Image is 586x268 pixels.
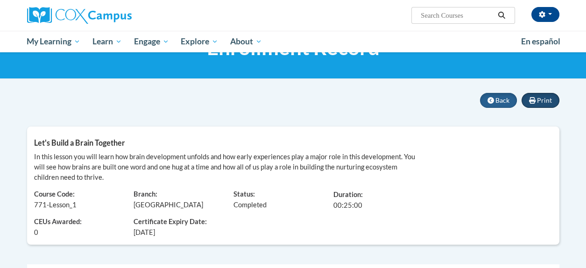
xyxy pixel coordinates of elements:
[175,31,224,52] a: Explore
[233,190,255,198] span: Status:
[521,36,560,46] span: En español
[134,36,169,47] span: Engage
[181,36,218,47] span: Explore
[420,10,494,21] input: Search Courses
[34,153,415,181] span: In this lesson you will learn how brain development unfolds and how early experiences play a majo...
[27,36,80,47] span: My Learning
[333,190,363,198] span: Duration:
[128,31,175,52] a: Engage
[495,96,509,104] span: Back
[494,10,508,21] button: Search
[34,138,125,147] span: Let's Build a Brain Together
[34,201,77,209] span: 771-Lesson_1
[531,7,559,22] button: Account Settings
[134,217,219,227] span: Certificate Expiry Date:
[92,36,122,47] span: Learn
[537,96,552,104] span: Print
[34,227,38,238] span: 0
[522,93,559,108] button: Print
[134,190,157,198] span: Branch:
[515,32,566,51] a: En español
[134,201,203,209] span: [GEOGRAPHIC_DATA]
[27,7,132,24] img: Cox Campus
[34,217,120,227] span: CEUs Awarded:
[34,190,75,198] span: Course Code:
[233,201,267,209] span: Completed
[224,31,268,52] a: About
[21,31,87,52] a: My Learning
[86,31,128,52] a: Learn
[20,31,566,52] div: Main menu
[134,227,155,238] span: [DATE]
[333,201,362,209] span: 00:25:00
[27,7,195,24] a: Cox Campus
[480,93,517,108] button: Back
[230,36,262,47] span: About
